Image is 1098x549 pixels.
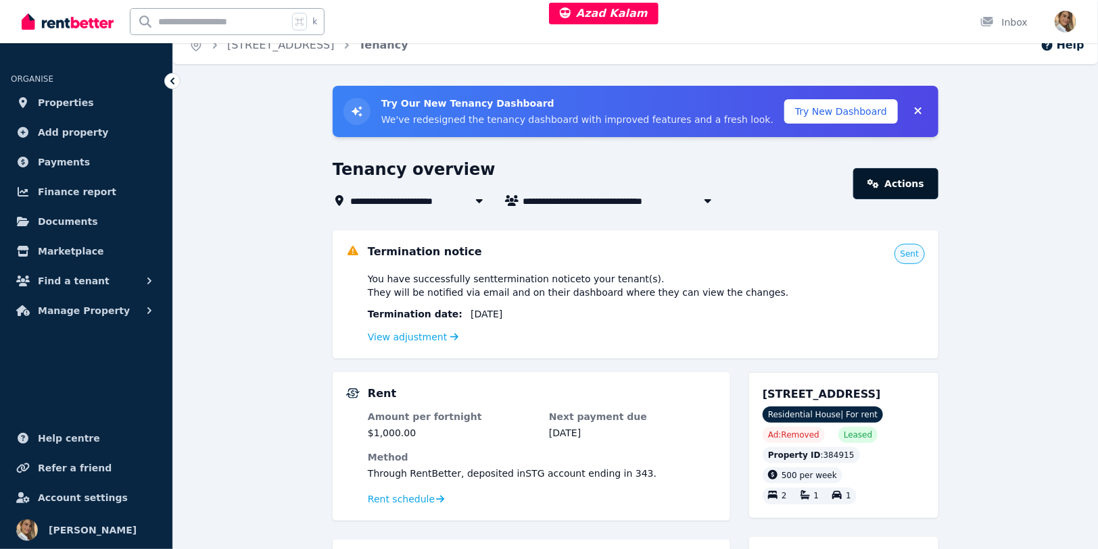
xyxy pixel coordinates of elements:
div: Inbox [980,16,1028,29]
h1: Tenancy overview [333,159,496,180]
span: Marketplace [38,243,103,259]
span: Find a tenant [38,273,110,289]
p: We've redesigned the tenancy dashboard with improved features and a fresh look. [381,113,773,126]
span: k [312,16,317,27]
span: Through RentBetter , deposited in STG account ending in 343 . [368,468,657,479]
a: View adjustment [368,332,458,342]
div: : 384915 [763,447,860,463]
span: Properties [38,95,94,111]
a: Finance report [11,178,162,205]
h5: Rent [368,386,396,402]
span: Documents [38,213,98,230]
span: Termination date : [368,307,462,321]
span: Rent schedule [368,492,435,506]
dt: Method [368,450,717,464]
span: Residential House | For rent [763,407,883,423]
span: [PERSON_NAME] [49,522,137,538]
span: 500 per week [782,471,837,480]
dt: Next payment due [549,410,717,423]
span: Account settings [38,490,128,506]
button: Collapse banner [909,101,928,122]
h3: Try Our New Tenancy Dashboard [381,97,773,110]
a: Properties [11,89,162,116]
dd: [DATE] [549,426,717,440]
a: Refer a friend [11,454,162,481]
img: RentBetter [22,11,114,32]
span: Azad Kalam [560,7,648,20]
span: Manage Property [38,303,130,319]
a: Documents [11,208,162,235]
a: Add property [11,119,162,146]
img: Jodie Cartmer [16,519,38,541]
span: 1 [814,492,819,501]
a: Marketplace [11,238,162,265]
span: Help centre [38,430,100,446]
span: Property ID [768,450,821,461]
img: Rental Payments [346,388,360,398]
span: Sent [901,249,919,259]
button: Find a tenant [11,267,162,294]
span: 2 [782,492,787,501]
span: Payments [38,154,90,170]
a: Help centre [11,425,162,452]
a: Tenancy [359,38,408,51]
span: Refer a friend [38,460,112,476]
a: Account settings [11,484,162,511]
img: Jodie Cartmer [1055,11,1076,32]
span: ORGANISE [11,74,53,84]
span: 1 [846,492,851,501]
span: Leased [844,429,872,440]
a: [STREET_ADDRESS] [227,38,335,51]
dt: Amount per fortnight [368,410,535,423]
span: You have successfully sent termination notice to your tenant(s) . They will be notified via email... [368,272,789,299]
a: Payments [11,149,162,176]
div: Try New Tenancy Dashboard [333,86,938,137]
a: Rent schedule [368,492,445,506]
a: Actions [853,168,938,199]
button: Try New Dashboard [784,99,898,124]
dd: $1,000.00 [368,426,535,440]
span: [STREET_ADDRESS] [763,388,881,400]
h5: Termination notice [368,244,482,260]
span: Add property [38,124,109,140]
span: Ad: Removed [768,429,819,440]
span: [DATE] [471,307,502,321]
nav: Breadcrumb [173,26,425,64]
span: Finance report [38,184,116,200]
button: Help [1041,37,1084,53]
button: Manage Property [11,297,162,324]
